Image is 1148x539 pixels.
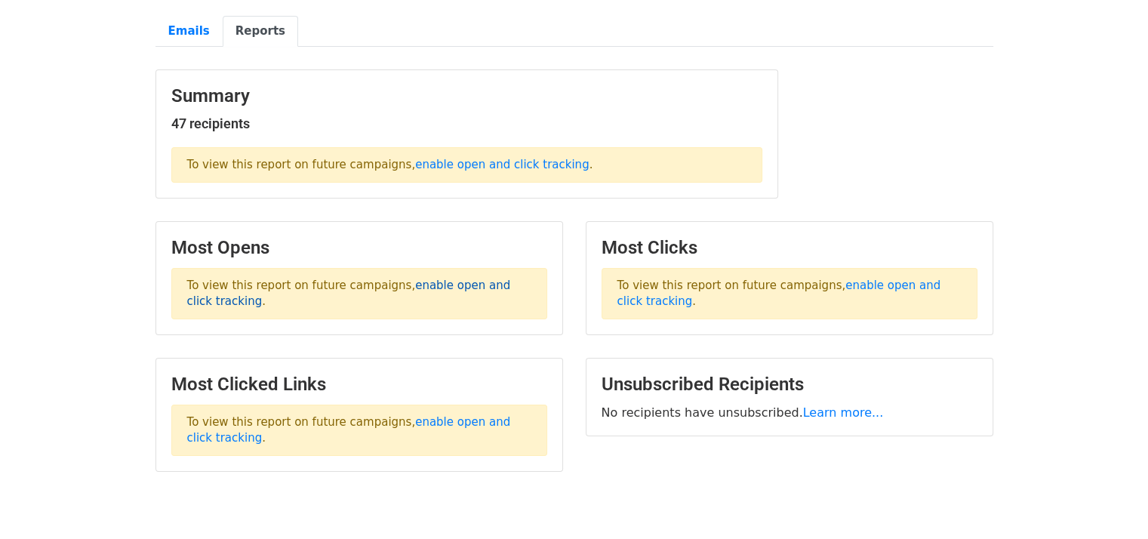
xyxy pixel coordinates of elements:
h3: Most Opens [171,237,547,259]
h3: Most Clicks [602,237,977,259]
a: Reports [223,16,298,47]
h3: Summary [171,85,762,107]
a: enable open and click tracking [617,279,941,308]
a: enable open and click tracking [187,415,511,445]
a: enable open and click tracking [187,279,511,308]
h5: 47 recipients [171,115,762,132]
iframe: Chat Widget [1073,467,1148,539]
p: No recipients have unsubscribed. [602,405,977,420]
h3: Most Clicked Links [171,374,547,396]
p: To view this report on future campaigns, . [171,147,762,183]
h3: Unsubscribed Recipients [602,374,977,396]
p: To view this report on future campaigns, . [171,268,547,319]
p: To view this report on future campaigns, . [171,405,547,456]
p: To view this report on future campaigns, . [602,268,977,319]
a: Emails [155,16,223,47]
a: Learn more... [803,405,884,420]
a: enable open and click tracking [415,158,589,171]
